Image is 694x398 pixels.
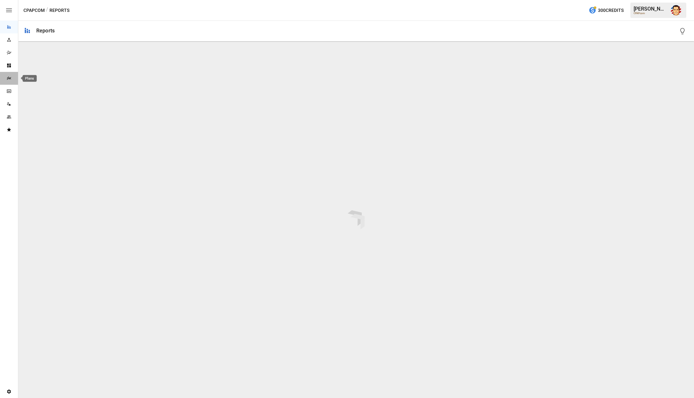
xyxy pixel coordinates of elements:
img: drivepoint-animation.ef608ccb.svg [348,210,364,229]
button: Austin Gardner-Smith [667,1,685,19]
span: 300 Credits [598,6,624,14]
img: Austin Gardner-Smith [671,5,681,15]
button: CPAPcom [23,6,45,14]
div: [PERSON_NAME] [634,6,667,12]
button: 300Credits [586,4,626,16]
div: Reports [36,28,55,34]
div: Plans [22,75,37,82]
div: CPAPcom [634,12,667,15]
div: / [46,6,48,14]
